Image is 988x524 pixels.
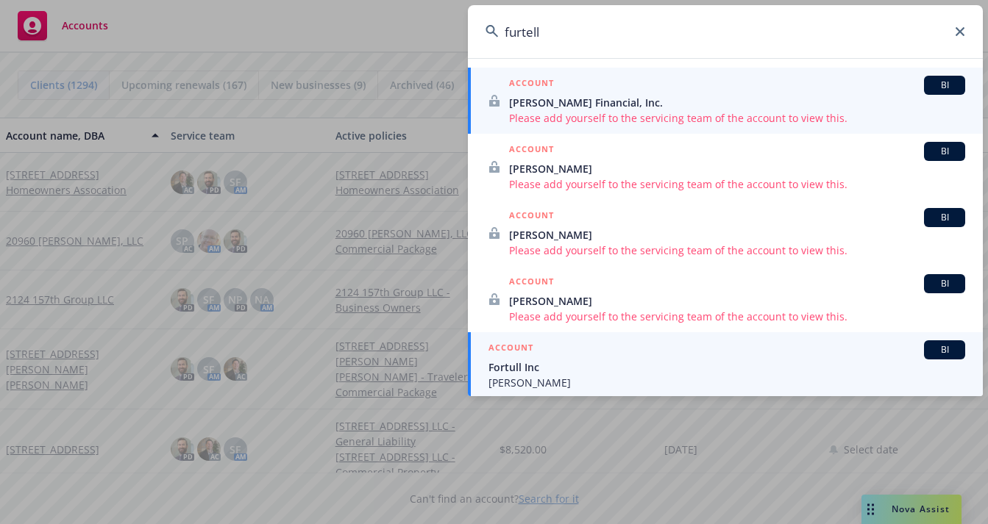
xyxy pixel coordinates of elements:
[509,274,554,292] h5: ACCOUNT
[930,343,959,356] span: BI
[509,208,554,226] h5: ACCOUNT
[488,375,965,390] span: [PERSON_NAME]
[930,79,959,92] span: BI
[468,332,983,398] a: ACCOUNTBIFortull Inc[PERSON_NAME]
[468,266,983,332] a: ACCOUNTBI[PERSON_NAME]Please add yourself to the servicing team of the account to view this.
[509,110,965,126] span: Please add yourself to the servicing team of the account to view this.
[488,340,533,358] h5: ACCOUNT
[509,176,965,192] span: Please add yourself to the servicing team of the account to view this.
[468,200,983,266] a: ACCOUNTBI[PERSON_NAME]Please add yourself to the servicing team of the account to view this.
[509,95,965,110] span: [PERSON_NAME] Financial, Inc.
[509,227,965,243] span: [PERSON_NAME]
[509,161,965,176] span: [PERSON_NAME]
[930,145,959,158] span: BI
[930,211,959,224] span: BI
[488,359,965,375] span: Fortull Inc
[509,309,965,324] span: Please add yourself to the servicing team of the account to view this.
[468,5,983,58] input: Search...
[509,243,965,258] span: Please add yourself to the servicing team of the account to view this.
[509,76,554,93] h5: ACCOUNT
[930,277,959,290] span: BI
[468,68,983,134] a: ACCOUNTBI[PERSON_NAME] Financial, Inc.Please add yourself to the servicing team of the account to...
[468,134,983,200] a: ACCOUNTBI[PERSON_NAME]Please add yourself to the servicing team of the account to view this.
[509,142,554,159] h5: ACCOUNT
[509,293,965,309] span: [PERSON_NAME]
